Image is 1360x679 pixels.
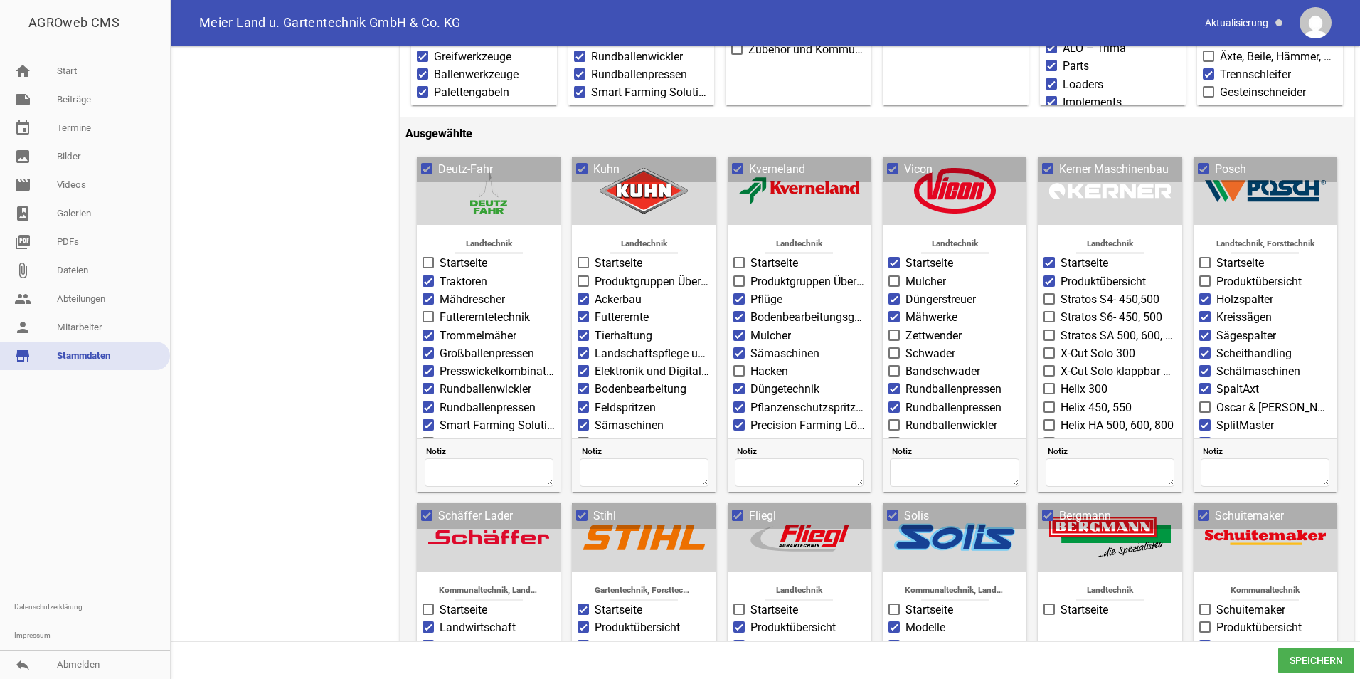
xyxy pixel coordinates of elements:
span: Kommunaltechnik [1216,581,1315,601]
span: Smart Farming Solutions [591,84,708,101]
span: Stratos S4- 450,500 [1061,291,1159,308]
span: Stratos S6- 450, 500 [1061,309,1162,326]
span: Ballenwerkzeuge [434,66,519,83]
span: Gesteinschneider [1220,84,1306,101]
textarea: Notiz [890,458,1019,487]
span: Rundballenpressen [905,381,1002,398]
i: people [14,290,31,307]
span: X-Cut Solo klappbar 450, 500, 600, 750 [1061,363,1176,380]
span: Mähdrescher C9300 [440,435,541,452]
span: Mähdrescher [440,291,505,308]
span: Deutz-Fahr [438,161,493,178]
span: Tierhaltung [595,327,652,344]
textarea: Notiz [1046,458,1174,487]
span: Großballenpressen [440,345,534,362]
span: Kuhn [593,161,620,178]
span: Sägespalter [1216,327,1276,344]
span: Landtechnik [439,235,538,254]
span: Startseite [905,255,953,272]
span: Zettwender [905,327,962,344]
span: Implements [1063,94,1122,111]
span: Elektronik und Digital Services [595,363,710,380]
span: Mulcher [750,327,791,344]
span: Schuitemaker [1216,601,1285,619]
span: Precision Farming Lösungen [750,417,866,434]
span: Notiz [582,444,708,458]
span: Stratos SA 500, 600, 750 [1061,327,1176,344]
span: Mulcher [905,273,946,290]
span: Startseite [1061,601,1108,619]
span: Bauwirtschaft [440,638,510,655]
span: Startseite [1061,255,1108,272]
span: Landwirtschaft [440,619,516,636]
i: event [14,120,31,137]
span: Produktübersicht [750,619,836,636]
i: attach_file [14,262,31,279]
span: Posch [1215,161,1246,178]
span: Rundballenpressen [591,66,687,83]
span: Landtechnik [1061,235,1160,254]
i: picture_as_pdf [14,233,31,251]
span: Landtechnik [750,581,849,601]
span: Startseite [595,601,642,619]
span: Startseite [440,601,487,619]
span: Schwader [905,345,955,362]
i: image [14,148,31,165]
span: Rundballenwickler [440,381,531,398]
span: Zubehör und Kommunal [748,41,866,58]
span: Feldspritzen [595,399,656,416]
span: Modelle [905,619,945,636]
span: Parts [1063,58,1089,75]
span: Speichern [1278,648,1354,673]
span: Rasenmäher [1220,102,1283,120]
span: Kerner Maschinenbau [1059,161,1169,178]
i: store_mall_directory [14,347,31,364]
span: Landschaftspflege und Straßenunterhaltung [595,345,710,362]
span: Kommunaltechnik, Landtechnik, Gartentechnik, Forsttechnik [905,581,1004,601]
span: Gartentechnik, Forsttechnik [595,581,694,601]
span: Startseite [1216,255,1264,272]
span: Presswickelkombinationen [440,363,555,380]
span: Düngerstreuer [905,291,976,308]
span: Helix HA 500, 600, 800 [1061,417,1174,434]
span: Schälmaschinen [1216,363,1300,380]
span: Kreissägen [1216,309,1272,326]
span: Bodenbearbeitung [595,381,686,398]
textarea: Notiz [580,458,708,487]
span: Notiz [426,444,553,458]
span: Mähwerke [905,309,957,326]
span: Loaders [1063,76,1103,93]
span: Landtechnik [1061,581,1160,601]
span: Meier Land u. Gartentechnik GmbH & Co. KG [199,16,461,29]
span: Startseite [750,601,798,619]
span: Landtechnik, Forsttechnik [1216,235,1315,254]
span: SpaltAxt [1216,381,1259,398]
span: Trommelmäher [440,327,516,344]
span: Stihl [593,507,616,525]
span: Startseite [595,255,642,272]
span: Corona 250, 300 [1061,435,1143,452]
span: Forstwerkzeuge [434,102,513,120]
span: Kommunaltechnik, Landtechnik [439,581,538,601]
span: Rundballenwickler [591,48,683,65]
i: person [14,319,31,336]
span: Helix 450, 550 [1061,399,1132,416]
span: ALÖ – Trima [1063,40,1126,57]
span: Vicon [904,161,933,178]
textarea: Notiz [1201,458,1329,487]
i: home [14,63,31,80]
span: Futterernte [1216,638,1270,655]
span: Produktgruppen Übersicht [595,273,710,290]
span: Fliegl [749,507,776,525]
span: Palettengabeln [434,84,509,101]
span: Startseite [440,255,487,272]
span: Schuitemaker [1215,507,1284,525]
span: Notiz [1048,444,1174,458]
textarea: Notiz [425,458,553,487]
span: Notiz [1203,444,1329,458]
span: Produktgruppen Übersicht [750,273,866,290]
span: Abschiebewagen [750,638,836,655]
span: Futtererntetechnik [440,309,530,326]
span: Futterernte [595,309,649,326]
span: iM Farming [905,435,963,452]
